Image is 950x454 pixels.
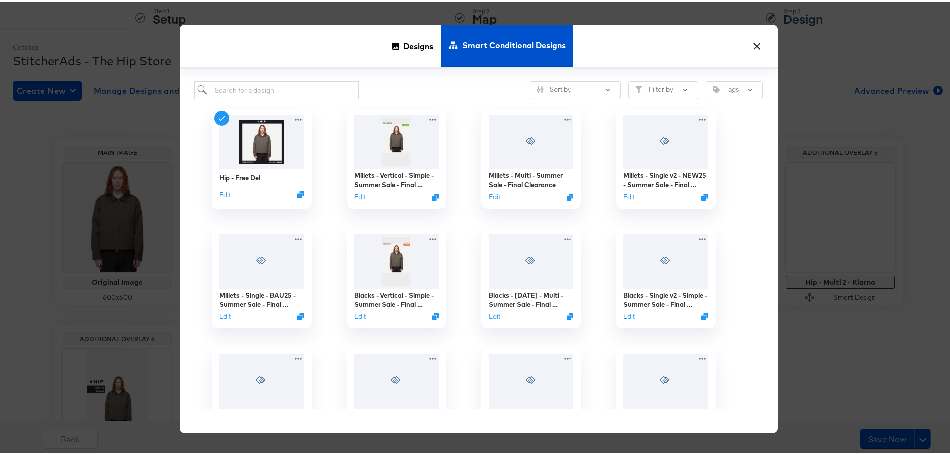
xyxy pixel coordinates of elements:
div: Blacks - [DATE] - Multi - Summer Sale - Final ClearanceEditDuplicate [481,227,581,326]
svg: Filter [635,84,642,91]
img: TC7LQAmo1y8IBVgXneZVDA.jpg [354,113,439,167]
input: Search for a design [194,79,359,98]
svg: Duplicate [701,311,708,318]
div: Millets - Vertical - Simple - Summer Sale - Final ClearanceEditDuplicate [347,107,446,207]
div: Hip - Free DelEditDuplicate [212,107,312,207]
button: Edit [623,310,635,319]
span: Smart Conditional Designs [462,21,566,65]
button: TagTags [706,79,763,97]
svg: Duplicate [432,311,439,318]
div: Blacks - Vertical - Simple - Summer Sale - Final Clearance [354,289,439,307]
button: Edit [489,310,500,319]
svg: Duplicate [297,189,304,196]
div: Millets - Single - BAU25 - Summer Sale - Final Clearance [219,289,304,307]
svg: Sliders [537,84,544,91]
button: SlidersSort by [530,79,621,97]
div: Hip - Free Del [219,171,260,181]
button: Edit [623,190,635,200]
div: Millets - Multi - Summer Sale - Final Clearance [489,169,573,187]
button: Edit [219,188,231,198]
div: Millets - Single - BAU25 - Summer Sale - Final ClearanceEditDuplicate [212,227,312,326]
div: Blacks - Single v2 - Simple - Summer Sale - Final Clearance [623,289,708,307]
button: FilterFilter by [628,79,698,97]
div: Blacks - [DATE] - Multi - Summer Sale - Final Clearance [489,289,573,307]
button: Edit [354,310,366,319]
div: Millets - Vertical - Simple - Summer Sale - Final Clearance [354,169,439,187]
div: Millets - Single v2 - NEW25 - Summer Sale - Final ClearanceEditDuplicate [616,107,716,207]
div: Millets - Single v2 - NEW25 - Summer Sale - Final Clearance [623,169,708,187]
img: o0c01AiE8zy9KMupaxd_dg.jpg [354,232,439,287]
svg: Tag [713,84,720,91]
button: Edit [354,190,366,200]
div: Millets - Multi - Summer Sale - Final ClearanceEditDuplicate [481,107,581,207]
button: Edit [489,190,500,200]
svg: Duplicate [701,192,708,199]
img: bRdwMY7ocXnx44zYUbvgjA.jpg [219,113,304,167]
button: Edit [219,310,231,319]
span: Designs [403,22,433,66]
div: Blacks - Vertical - Simple - Summer Sale - Final ClearanceEditDuplicate [347,227,446,326]
svg: Duplicate [567,311,573,318]
svg: Duplicate [432,192,439,199]
div: Blacks - Single v2 - Simple - Summer Sale - Final ClearanceEditDuplicate [616,227,716,326]
svg: Duplicate [567,192,573,199]
svg: Duplicate [297,311,304,318]
button: × [748,33,765,51]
